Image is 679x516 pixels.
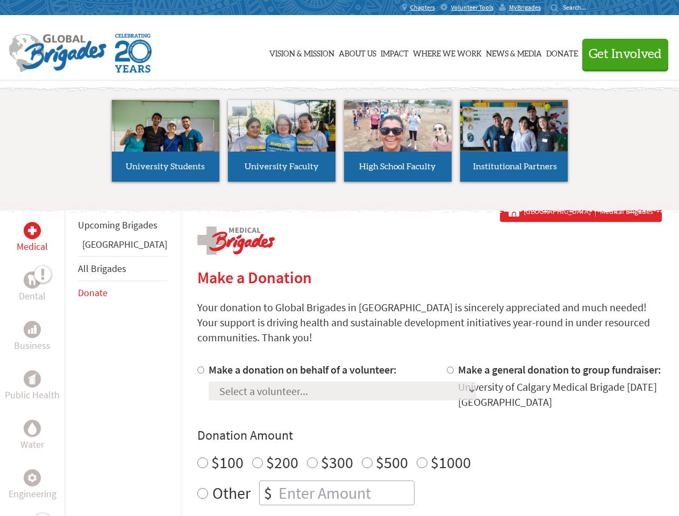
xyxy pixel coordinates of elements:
[78,286,108,299] a: Donate
[9,34,106,73] img: Global Brigades Logo
[563,3,594,11] input: Search...
[24,271,41,289] div: Dental
[9,486,56,501] p: Engineering
[460,100,568,171] img: menu_brigades_submenu_4.jpg
[413,25,482,79] a: Where We Work
[20,420,44,452] a: WaterWater
[78,219,158,231] a: Upcoming Brigades
[78,256,167,281] li: All Brigades
[19,289,46,304] p: Dental
[78,281,167,305] li: Donate
[197,427,662,444] h4: Donation Amount
[460,100,568,182] a: Institutional Partners
[24,420,41,437] div: Water
[269,25,334,79] a: Vision & Mission
[458,363,661,376] label: Make a general donation to group fundraiser:
[339,25,376,79] a: About Us
[260,481,276,505] div: $
[28,474,37,482] img: Engineering
[28,422,37,434] img: Water
[431,452,471,472] label: $1000
[359,162,436,171] span: High School Faculty
[28,226,37,235] img: Medical
[473,162,557,171] span: Institutional Partners
[126,162,205,171] span: University Students
[197,226,275,255] img: logo-medical.png
[228,100,335,172] img: menu_brigades_submenu_2.jpg
[344,100,452,182] a: High School Faculty
[410,3,435,12] span: Chapters
[28,374,37,384] img: Public Health
[115,34,152,73] img: Global Brigades Celebrating 20 Years
[197,268,662,287] h2: Make a Donation
[212,481,251,505] label: Other
[486,25,542,79] a: News & Media
[20,437,44,452] p: Water
[17,239,48,254] p: Medical
[509,3,541,12] span: MyBrigades
[78,237,167,256] li: Panama
[112,100,219,182] a: University Students
[24,370,41,388] div: Public Health
[19,271,46,304] a: DentalDental
[14,338,51,353] p: Business
[228,100,335,182] a: University Faculty
[24,222,41,239] div: Medical
[112,100,219,171] img: menu_brigades_submenu_1.jpg
[211,452,244,472] label: $100
[451,3,494,12] span: Volunteer Tools
[5,388,60,403] p: Public Health
[17,222,48,254] a: MedicalMedical
[28,275,37,285] img: Dental
[376,452,408,472] label: $500
[24,469,41,486] div: Engineering
[589,48,662,61] span: Get Involved
[276,481,414,505] input: Enter Amount
[344,100,452,152] img: menu_brigades_submenu_3.jpg
[78,262,126,275] a: All Brigades
[381,25,409,79] a: Impact
[24,321,41,338] div: Business
[9,469,56,501] a: EngineeringEngineering
[28,325,37,334] img: Business
[582,39,668,69] button: Get Involved
[78,213,167,237] li: Upcoming Brigades
[5,370,60,403] a: Public HealthPublic Health
[245,162,319,171] span: University Faculty
[82,238,167,250] a: [GEOGRAPHIC_DATA]
[209,363,397,376] label: Make a donation on behalf of a volunteer:
[321,452,353,472] label: $300
[14,321,51,353] a: BusinessBusiness
[266,452,298,472] label: $200
[197,300,662,345] p: Your donation to Global Brigades in [GEOGRAPHIC_DATA] is sincerely appreciated and much needed! Y...
[458,379,662,410] div: University of Calgary Medical Brigade [DATE] [GEOGRAPHIC_DATA]
[546,25,578,79] a: Donate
